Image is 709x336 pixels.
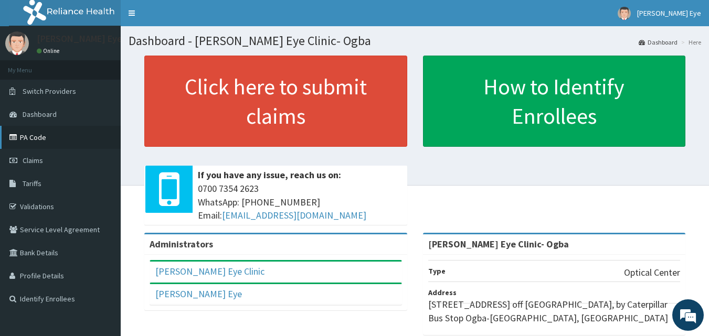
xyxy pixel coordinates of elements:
[428,288,457,297] b: Address
[155,265,264,277] a: [PERSON_NAME] Eye Clinic
[618,7,631,20] img: User Image
[624,266,680,279] p: Optical Center
[23,110,57,119] span: Dashboard
[198,182,402,222] span: 0700 7354 2623 WhatsApp: [PHONE_NUMBER] Email:
[639,38,678,47] a: Dashboard
[23,156,43,165] span: Claims
[150,238,213,250] b: Administrators
[637,8,701,18] span: [PERSON_NAME] Eye
[423,56,686,147] a: How to Identify Enrollees
[5,31,29,55] img: User Image
[428,238,569,250] strong: [PERSON_NAME] Eye Clinic- Ogba
[144,56,407,147] a: Click here to submit claims
[155,288,242,300] a: [PERSON_NAME] Eye
[23,86,76,96] span: Switch Providers
[222,209,366,221] a: [EMAIL_ADDRESS][DOMAIN_NAME]
[37,34,122,44] p: [PERSON_NAME] Eye
[37,47,62,55] a: Online
[428,266,446,276] b: Type
[129,34,701,48] h1: Dashboard - [PERSON_NAME] Eye Clinic- Ogba
[428,298,681,324] p: [STREET_ADDRESS] off [GEOGRAPHIC_DATA], by Caterpillar Bus Stop Ogba-[GEOGRAPHIC_DATA], [GEOGRAPH...
[23,179,41,188] span: Tariffs
[198,169,341,181] b: If you have any issue, reach us on:
[679,38,701,47] li: Here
